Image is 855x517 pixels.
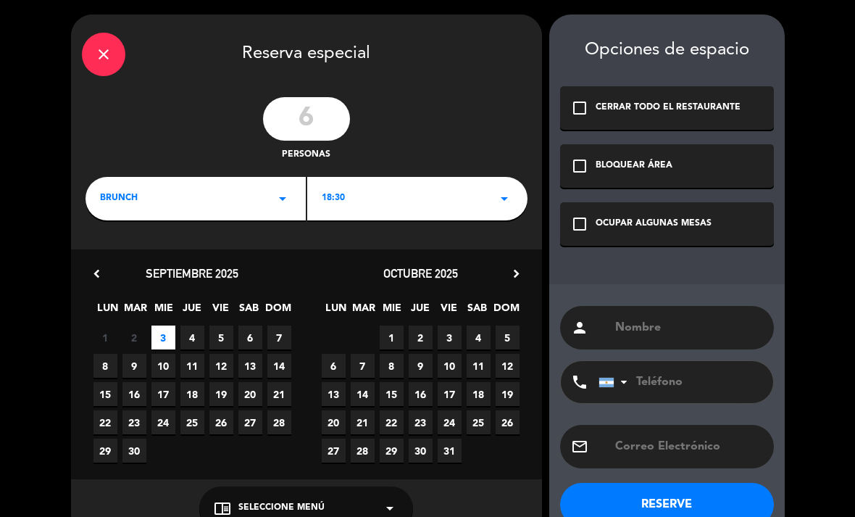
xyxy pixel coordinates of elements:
i: check_box_outline_blank [571,215,588,233]
span: 1 [380,326,404,350]
span: LUN [324,299,348,323]
span: 4 [467,326,491,350]
span: 26 [209,410,233,434]
i: phone [571,373,588,391]
span: 2 [122,326,146,350]
i: check_box_outline_blank [571,99,588,117]
span: MIE [152,299,176,323]
i: arrow_drop_down [274,190,291,207]
span: 6 [322,354,346,378]
div: OCUPAR ALGUNAS MESAS [596,217,712,231]
span: 22 [380,410,404,434]
i: close [95,46,112,63]
span: 29 [380,439,404,463]
span: 26 [496,410,520,434]
span: 18 [467,382,491,406]
span: 5 [209,326,233,350]
span: 12 [496,354,520,378]
span: VIE [437,299,461,323]
span: 8 [93,354,117,378]
span: 5 [496,326,520,350]
span: VIE [209,299,233,323]
span: 7 [267,326,291,350]
span: 13 [322,382,346,406]
span: 27 [322,439,346,463]
span: 2 [409,326,433,350]
span: 16 [409,382,433,406]
div: Opciones de espacio [560,40,774,61]
span: DOM [265,299,289,323]
span: 24 [151,410,175,434]
span: 14 [267,354,291,378]
i: chevron_right [509,266,524,281]
input: Correo Electrónico [614,437,763,457]
span: 16 [122,382,146,406]
span: JUE [409,299,433,323]
span: 27 [238,410,262,434]
span: 25 [467,410,491,434]
span: 9 [122,354,146,378]
span: 10 [438,354,462,378]
i: chevron_left [89,266,104,281]
span: 4 [180,326,204,350]
i: person [571,319,588,336]
i: chrome_reader_mode [214,500,231,517]
span: 18:30 [322,191,345,206]
span: 23 [409,410,433,434]
span: octubre 2025 [383,266,458,281]
span: 18 [180,382,204,406]
span: 31 [438,439,462,463]
span: 1 [93,326,117,350]
span: SAB [237,299,261,323]
span: 15 [380,382,404,406]
span: septiembre 2025 [146,266,238,281]
span: personas [282,148,330,162]
span: 13 [238,354,262,378]
span: 10 [151,354,175,378]
i: arrow_drop_down [496,190,513,207]
span: 21 [267,382,291,406]
i: check_box_outline_blank [571,157,588,175]
div: BLOQUEAR ÁREA [596,159,672,173]
i: email [571,438,588,455]
span: MIE [380,299,404,323]
span: 25 [180,410,204,434]
span: 3 [438,326,462,350]
div: CERRAR TODO EL RESTAURANTE [596,101,741,115]
span: 21 [351,410,375,434]
span: 7 [351,354,375,378]
div: Reserva especial [71,15,542,90]
span: 28 [267,410,291,434]
span: 20 [322,410,346,434]
span: 17 [151,382,175,406]
span: 15 [93,382,117,406]
span: 17 [438,382,462,406]
span: 24 [438,410,462,434]
span: 12 [209,354,233,378]
span: 19 [209,382,233,406]
span: SAB [465,299,489,323]
span: DOM [493,299,517,323]
span: 30 [122,439,146,463]
span: BRUNCH [100,191,138,206]
span: 14 [351,382,375,406]
input: Teléfono [598,361,758,403]
span: 6 [238,326,262,350]
span: MAR [352,299,376,323]
span: 11 [180,354,204,378]
span: JUE [180,299,204,323]
span: 28 [351,439,375,463]
span: 8 [380,354,404,378]
span: 30 [409,439,433,463]
span: MAR [124,299,148,323]
span: 3 [151,326,175,350]
span: 9 [409,354,433,378]
span: LUN [96,299,120,323]
span: 23 [122,410,146,434]
span: Seleccione Menú [238,501,325,516]
input: Nombre [614,318,763,338]
span: 19 [496,382,520,406]
i: arrow_drop_down [381,500,399,517]
div: Argentina: +54 [599,362,633,402]
input: 0 [263,97,350,141]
